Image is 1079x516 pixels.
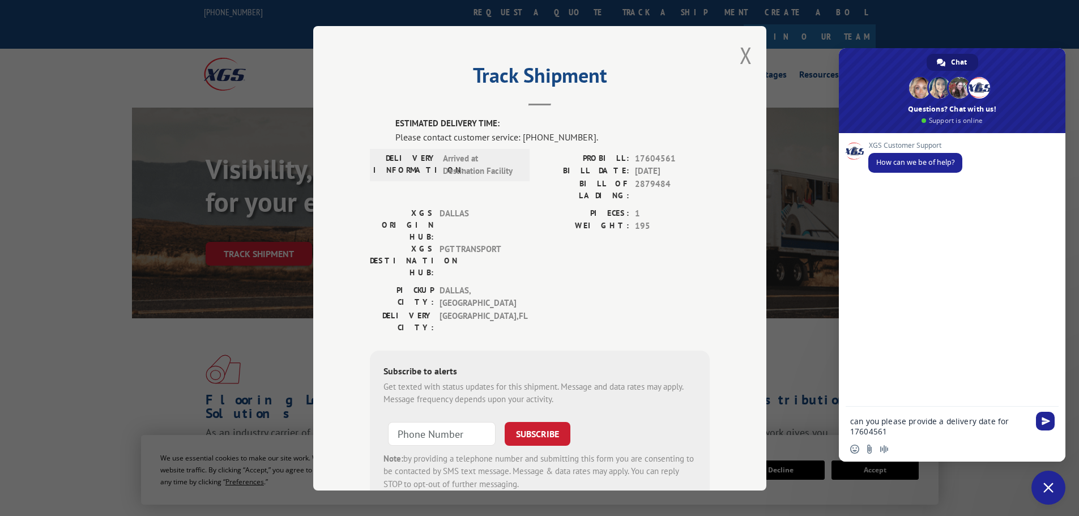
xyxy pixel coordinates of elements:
span: Chat [951,54,967,71]
div: Subscribe to alerts [383,364,696,380]
label: DELIVERY CITY: [370,309,434,333]
label: BILL DATE: [540,165,629,178]
label: DELIVERY INFORMATION: [373,152,437,177]
label: BILL OF LADING: [540,177,629,201]
span: XGS Customer Support [868,142,962,150]
div: Get texted with status updates for this shipment. Message and data rates may apply. Message frequ... [383,380,696,406]
label: PICKUP CITY: [370,284,434,309]
span: Insert an emoji [850,445,859,454]
span: DALLAS [440,207,516,242]
label: PIECES: [540,207,629,220]
span: Arrived at Destination Facility [443,152,519,177]
strong: Note: [383,453,403,463]
span: 195 [635,220,710,233]
span: 1 [635,207,710,220]
textarea: Compose your message... [850,416,1029,437]
label: WEIGHT: [540,220,629,233]
div: Close chat [1031,471,1065,505]
div: Please contact customer service: [PHONE_NUMBER]. [395,130,710,143]
span: 2879484 [635,177,710,201]
span: Audio message [880,445,889,454]
label: ESTIMATED DELIVERY TIME: [395,117,710,130]
label: PROBILL: [540,152,629,165]
span: Send [1036,412,1055,430]
div: Chat [927,54,978,71]
button: SUBSCRIBE [505,421,570,445]
span: PGT TRANSPORT [440,242,516,278]
span: Send a file [865,445,874,454]
h2: Track Shipment [370,67,710,89]
span: 17604561 [635,152,710,165]
input: Phone Number [388,421,496,445]
span: DALLAS , [GEOGRAPHIC_DATA] [440,284,516,309]
span: [GEOGRAPHIC_DATA] , FL [440,309,516,333]
label: XGS DESTINATION HUB: [370,242,434,278]
span: How can we be of help? [876,157,954,167]
div: by providing a telephone number and submitting this form you are consenting to be contacted by SM... [383,452,696,491]
span: [DATE] [635,165,710,178]
label: XGS ORIGIN HUB: [370,207,434,242]
button: Close modal [740,40,752,70]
